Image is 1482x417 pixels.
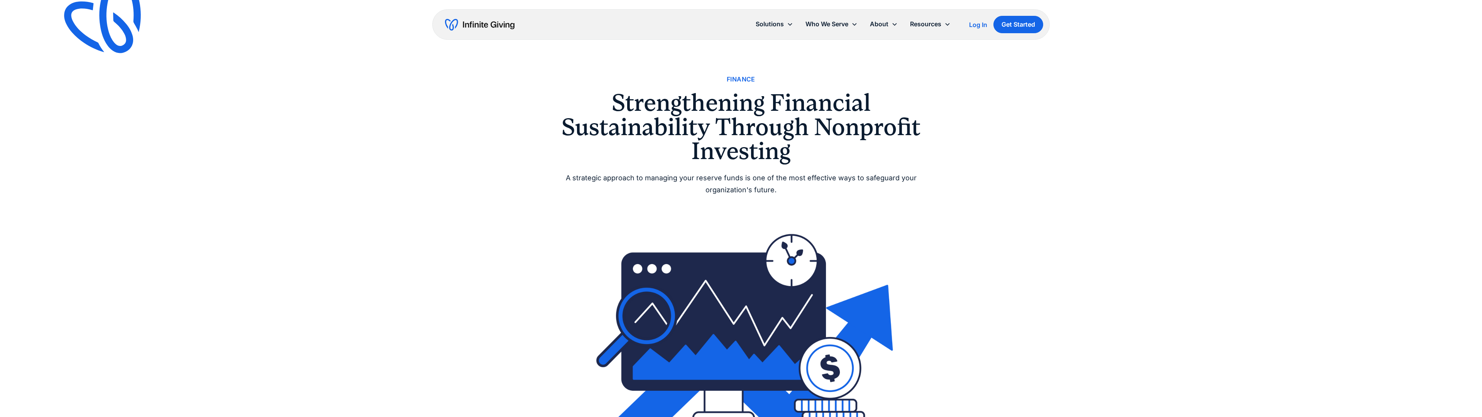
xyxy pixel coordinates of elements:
[445,19,514,31] a: home
[805,19,848,29] div: Who We Serve
[969,22,987,28] div: Log In
[749,16,799,32] div: Solutions
[904,16,957,32] div: Resources
[870,19,888,29] div: About
[727,74,755,85] a: Finance
[756,19,784,29] div: Solutions
[910,19,941,29] div: Resources
[993,16,1043,33] a: Get Started
[556,91,926,163] h1: Strengthening Financial Sustainability Through Nonprofit Investing
[799,16,864,32] div: Who We Serve
[864,16,904,32] div: About
[969,20,987,29] a: Log In
[556,172,926,196] div: A strategic approach to managing your reserve funds is one of the most effective ways to safeguar...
